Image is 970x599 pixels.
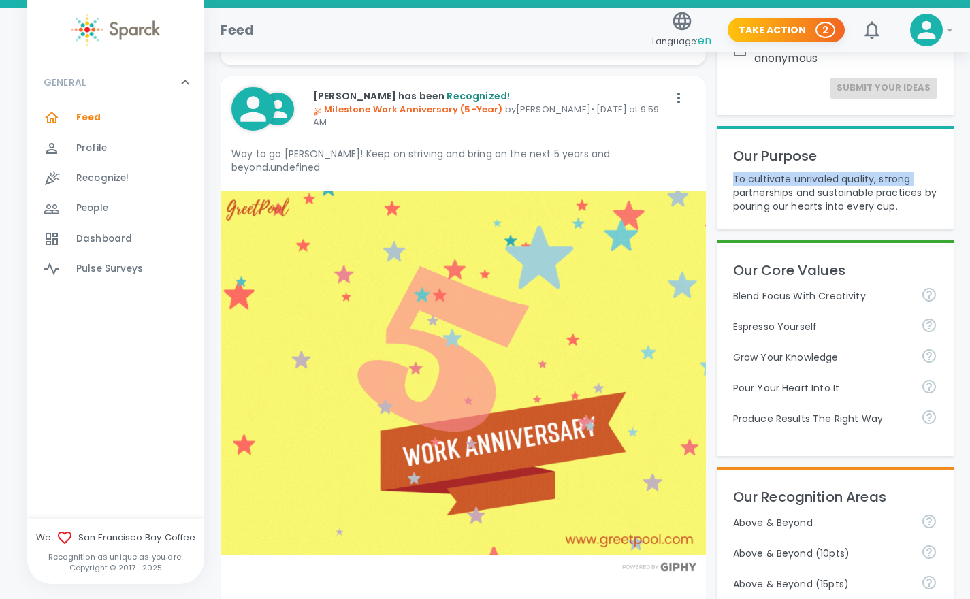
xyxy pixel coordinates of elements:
span: Recognize! [76,172,129,185]
span: Dashboard [76,232,132,246]
svg: Find success working together and doing the right thing [921,409,937,425]
img: Sparck logo [71,14,160,46]
svg: Follow your curiosity and learn together [921,348,937,364]
a: Dashboard [27,224,204,254]
p: GENERAL [44,76,86,89]
p: To cultivate unrivaled quality, strong partnerships and sustainable practices by pouring our hear... [733,172,937,213]
p: Our Core Values [733,259,937,281]
p: Pour Your Heart Into It [733,381,910,395]
span: Profile [76,142,107,155]
a: Recognize! [27,163,204,193]
a: Feed [27,103,204,133]
p: Grow Your Knowledge [733,351,910,364]
p: [PERSON_NAME] has been [313,89,668,103]
p: Copyright © 2017 - 2025 [27,562,204,573]
div: GENERAL [27,103,204,289]
a: Pulse Surveys [27,254,204,284]
p: Produce Results The Right Way [733,412,910,425]
span: en [698,33,711,48]
div: GENERAL [27,62,204,103]
p: Above & Beyond [733,516,910,530]
p: Above & Beyond (15pts) [733,577,910,591]
span: Feed [76,111,101,125]
p: Recognition as unique as you are! [27,551,204,562]
a: Profile [27,133,204,163]
a: Sparck logo [27,14,204,46]
span: We San Francisco Bay Coffee [27,530,204,546]
p: 2 [822,23,828,37]
button: Take Action 2 [728,18,845,43]
p: Our Recognition Areas [733,486,937,508]
p: Blend Focus With Creativity [733,289,910,303]
p: Way to go [PERSON_NAME]! Keep on striving and bring on the next 5 years and beyond.undefined [231,147,695,174]
svg: Come to work to make a difference in your own way [921,378,937,395]
img: Powered by GIPHY [619,562,700,571]
span: Language: [652,32,711,50]
svg: For going above and beyond! [921,513,937,530]
p: Above & Beyond (10pts) [733,547,910,560]
button: Language:en [647,6,717,54]
p: Our Purpose [733,145,937,167]
span: Pulse Surveys [76,262,143,276]
span: People [76,201,108,215]
h1: Feed [221,19,255,41]
p: by [PERSON_NAME] • [DATE] at 9:59 AM [313,103,668,129]
svg: For going above and beyond! [921,544,937,560]
svg: Achieve goals today and innovate for tomorrow [921,287,937,303]
span: Recognized! [447,89,510,103]
a: People [27,193,204,223]
svg: Share your voice and your ideas [921,317,937,334]
p: Espresso Yourself [733,320,910,334]
svg: For going above and beyond! [921,574,937,591]
span: Milestone Work Anniversary (5-Year) [313,103,502,116]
